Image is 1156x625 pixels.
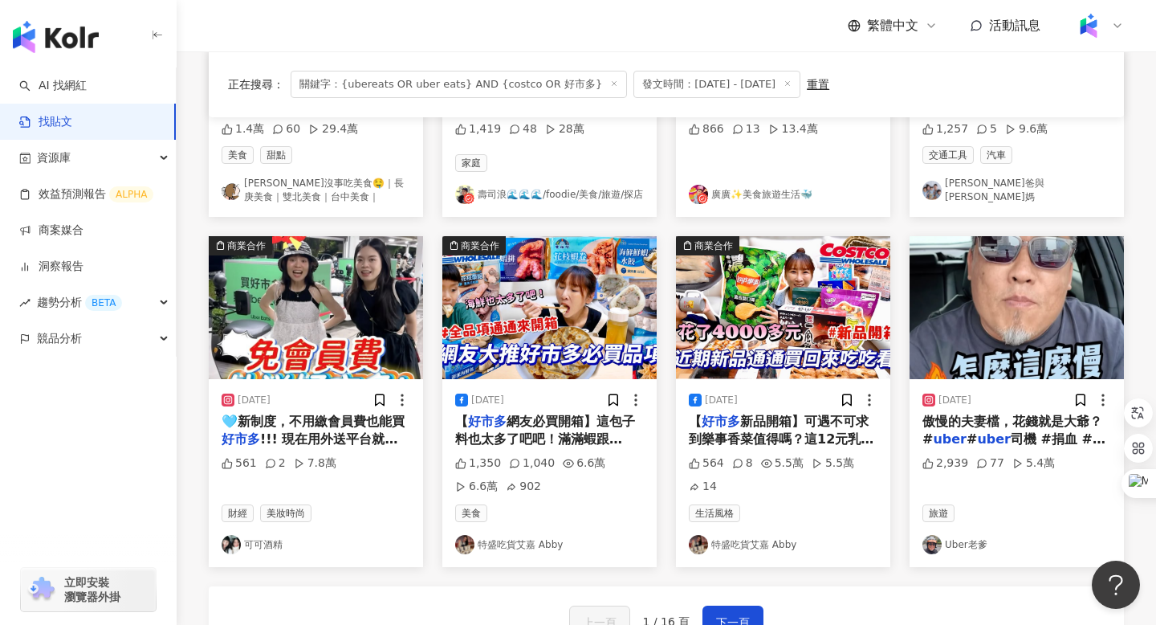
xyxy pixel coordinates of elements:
a: chrome extension立即安裝 瀏覽器外掛 [21,568,156,611]
a: KOL Avatar[PERSON_NAME]爸與[PERSON_NAME]媽 [922,177,1111,204]
span: 生活風格 [689,504,740,522]
div: 6.6萬 [455,479,498,495]
span: 【 [455,414,468,429]
span: 家庭 [455,154,487,172]
span: 美食 [455,504,487,522]
div: 14 [689,479,717,495]
img: KOL Avatar [689,185,708,204]
div: 1.4萬 [222,121,264,137]
div: 商業合作 [461,238,499,254]
a: 找貼文 [19,114,72,130]
div: [DATE] [938,394,971,407]
div: 1,040 [509,455,555,472]
span: 立即安裝 瀏覽器外掛 [64,575,120,604]
a: searchAI 找網紅 [19,78,87,94]
a: 洞察報告 [19,259,83,275]
div: 9.6萬 [1005,121,1048,137]
a: 效益預測報告ALPHA [19,186,153,202]
img: KOL Avatar [922,535,942,554]
img: Kolr%20app%20icon%20%281%29.png [1073,10,1104,41]
img: chrome extension [26,577,57,603]
span: 交通工具 [922,146,974,164]
span: 財經 [222,504,254,522]
div: [DATE] [471,394,504,407]
mark: 好市多 [468,414,507,429]
a: KOL Avatar壽司浪🌊🌊🌊/foodie/美食/旅遊/探店 [455,185,644,204]
div: 77 [976,455,1004,472]
a: 商案媒合 [19,223,83,239]
div: 6.6萬 [563,455,605,472]
div: 2 [265,455,286,472]
div: 13 [732,121,760,137]
img: post-image [676,236,890,379]
span: 司機 #捐血 # [1011,431,1105,447]
img: logo [13,21,99,53]
a: KOL Avatar特盛吃貨艾嘉 Abby [689,535,877,554]
img: KOL Avatar [922,181,942,200]
div: 48 [509,121,537,137]
div: 1,257 [922,121,968,137]
span: 汽車 [980,146,1012,164]
div: 29.4萬 [308,121,358,137]
img: KOL Avatar [455,185,474,204]
img: KOL Avatar [222,535,241,554]
span: 新品開箱】可遇不可求到樂事香菜值得嗎？這12元乳酪酥CP值超高！$27元煎餃好看不好吃🥲廣式叉燒終於回歸了！吃播/eating show★特盛吃貨[PERSON_NAME] 搭給賀🙋🏻‍♀️ [689,414,876,519]
img: KOL Avatar [455,535,474,554]
div: 7.8萬 [294,455,336,472]
mark: uber [977,431,1011,447]
a: KOL Avatar廣廣✨美食旅遊生活🐳 [689,185,877,204]
a: KOL Avatar可可酒精 [222,535,410,554]
span: 傲慢的夫妻檔，花錢就是大爺？ # [922,414,1102,447]
span: 發文時間：[DATE] - [DATE] [633,71,800,98]
img: post-image [442,236,657,379]
a: KOL Avatar特盛吃貨艾嘉 Abby [455,535,644,554]
div: 561 [222,455,257,472]
div: [DATE] [705,394,738,407]
span: 正在搜尋 ： [228,78,284,91]
a: KOL AvatarUber老爹 [922,535,1111,554]
mark: 好市多 [222,431,260,447]
div: 5.5萬 [812,455,854,472]
div: BETA [85,295,122,311]
div: 60 [272,121,300,137]
span: 繁體中文 [867,17,918,35]
button: 商業合作 [209,236,423,379]
div: 1,350 [455,455,501,472]
span: 🩵新制度，不用繳會員費也能買 [222,414,405,429]
span: 網友必買開箱】這包子料也太多了吧吧！滿滿蝦跟[PERSON_NAME]🤤零失敗花枝蝦仁羹煮法，宏裕行全品項7款開箱！吃播/eating show★特盛吃貨艾嘉 🎁文末抽好禮 🎁澎湃海鮮包吃起來 ... [455,414,642,555]
div: 商業合作 [227,238,266,254]
img: post-image [910,236,1124,379]
div: 28萬 [545,121,584,137]
div: 8 [732,455,753,472]
span: rise [19,297,31,308]
span: 旅遊 [922,504,955,522]
iframe: Help Scout Beacon - Open [1092,561,1140,609]
div: [DATE] [238,394,271,407]
span: 活動訊息 [989,18,1040,33]
span: 美妝時尚 [260,504,311,522]
span: 資源庫 [37,140,71,176]
div: 564 [689,455,724,472]
mark: 好市多 [702,414,740,429]
button: 商業合作 [442,236,657,379]
div: 2,939 [922,455,968,472]
span: # [967,431,977,447]
div: 商業合作 [694,238,733,254]
div: 5.5萬 [761,455,804,472]
img: post-image [209,236,423,379]
div: 5 [976,121,997,137]
div: 902 [506,479,541,495]
span: !!! 現在用外送平台就能直接送到家🛵 還不用會員卡跟會員費～ 但商品售價有差… 所以很適合只買少少量的人！ 下次續會員[PERSON_NAME]之前可以看看自己適合哪個？ 如果是你，會用外送還... [222,431,409,609]
img: KOL Avatar [222,181,241,200]
span: 甜點 [260,146,292,164]
div: 866 [689,121,724,137]
div: 13.4萬 [768,121,818,137]
img: KOL Avatar [689,535,708,554]
a: KOL Avatar[PERSON_NAME]沒事吃美食🤤｜長庚美食｜雙北美食｜台中美食｜ [222,177,410,204]
span: 趨勢分析 [37,284,122,321]
div: 5.4萬 [1012,455,1055,472]
span: 【 [689,414,702,429]
div: 1,419 [455,121,501,137]
span: 競品分析 [37,321,82,357]
mark: uber [933,431,967,447]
